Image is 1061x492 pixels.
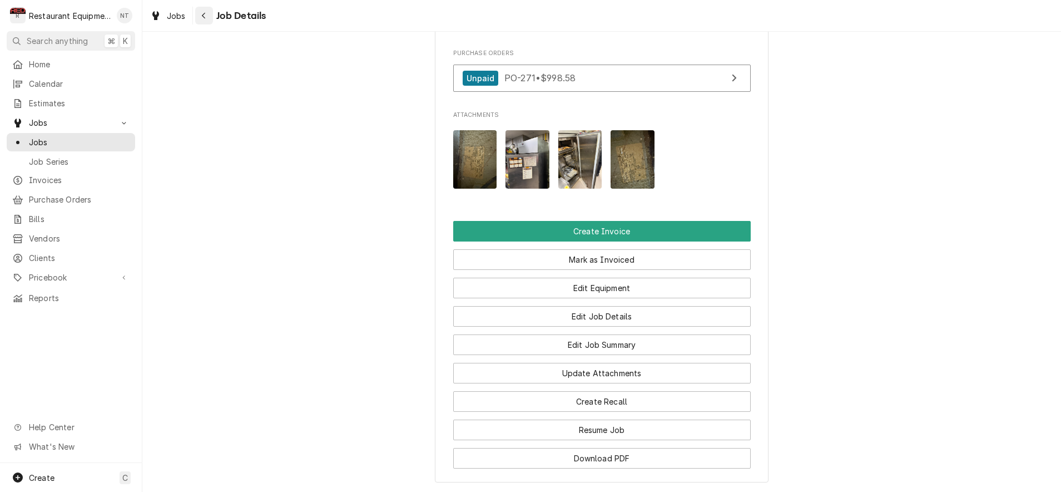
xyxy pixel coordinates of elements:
a: Home [7,55,135,73]
span: Attachments [453,111,751,120]
span: Estimates [29,97,130,109]
div: Purchase Orders [453,49,751,97]
span: Invoices [29,174,130,186]
img: n93r7BoVSHmbM45up4X6 [611,130,655,189]
span: Attachments [453,121,751,198]
button: Edit Job Details [453,306,751,327]
div: Button Group Row [453,412,751,440]
span: What's New [29,441,128,452]
button: Search anything⌘K [7,31,135,51]
button: Mark as Invoiced [453,249,751,270]
div: Restaurant Equipment Diagnostics [29,10,111,22]
span: Calendar [29,78,130,90]
div: Button Group Row [453,221,751,242]
span: Vendors [29,233,130,244]
a: Jobs [7,133,135,151]
span: Jobs [29,136,130,148]
span: Bills [29,213,130,225]
img: mZNFljKQRpCz8byHINDC [453,130,497,189]
div: R [10,8,26,23]
div: Button Group Row [453,355,751,383]
a: Purchase Orders [7,190,135,209]
div: Button Group Row [453,298,751,327]
span: Jobs [167,10,186,22]
a: View Purchase Order [453,65,751,92]
span: Create [29,473,54,483]
span: Reports [29,292,130,304]
a: Go to What's New [7,437,135,456]
div: Attachments [453,111,751,198]
div: Button Group Row [453,242,751,270]
a: Jobs [146,7,190,25]
a: Bills [7,210,135,228]
a: Invoices [7,171,135,189]
button: Navigate back [195,7,213,24]
a: Job Series [7,152,135,171]
span: ⌘ [107,35,115,47]
span: Pricebook [29,272,113,283]
span: Jobs [29,117,113,129]
button: Edit Equipment [453,278,751,298]
div: Button Group Row [453,327,751,355]
button: Edit Job Summary [453,334,751,355]
a: Calendar [7,75,135,93]
span: K [123,35,128,47]
span: PO-271 • $998.58 [504,72,576,83]
span: Purchase Orders [29,194,130,205]
div: Button Group [453,221,751,469]
span: Purchase Orders [453,49,751,58]
span: Home [29,58,130,70]
span: Help Center [29,421,128,433]
a: Reports [7,289,135,307]
img: FXgOvKEpTLylpFHNlKIp [505,130,549,189]
span: Clients [29,252,130,264]
a: Go to Pricebook [7,268,135,287]
span: Search anything [27,35,88,47]
a: Estimates [7,94,135,112]
img: QkPPfHWATiWRt0cLJkwQ [558,130,602,189]
button: Download PDF [453,448,751,469]
span: C [122,472,128,484]
div: Nick Tussey's Avatar [117,8,132,23]
div: Button Group Row [453,383,751,412]
a: Go to Jobs [7,114,135,132]
button: Create Recall [453,391,751,412]
a: Vendors [7,229,135,248]
div: Button Group Row [453,440,751,469]
div: Unpaid [463,71,499,86]
div: NT [117,8,132,23]
span: Job Series [29,156,130,168]
div: Restaurant Equipment Diagnostics's Avatar [10,8,26,23]
button: Update Attachments [453,363,751,383]
button: Resume Job [453,420,751,440]
a: Clients [7,249,135,267]
span: Job Details [213,8,266,23]
a: Go to Help Center [7,418,135,436]
div: Button Group Row [453,270,751,298]
button: Create Invoice [453,221,751,242]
